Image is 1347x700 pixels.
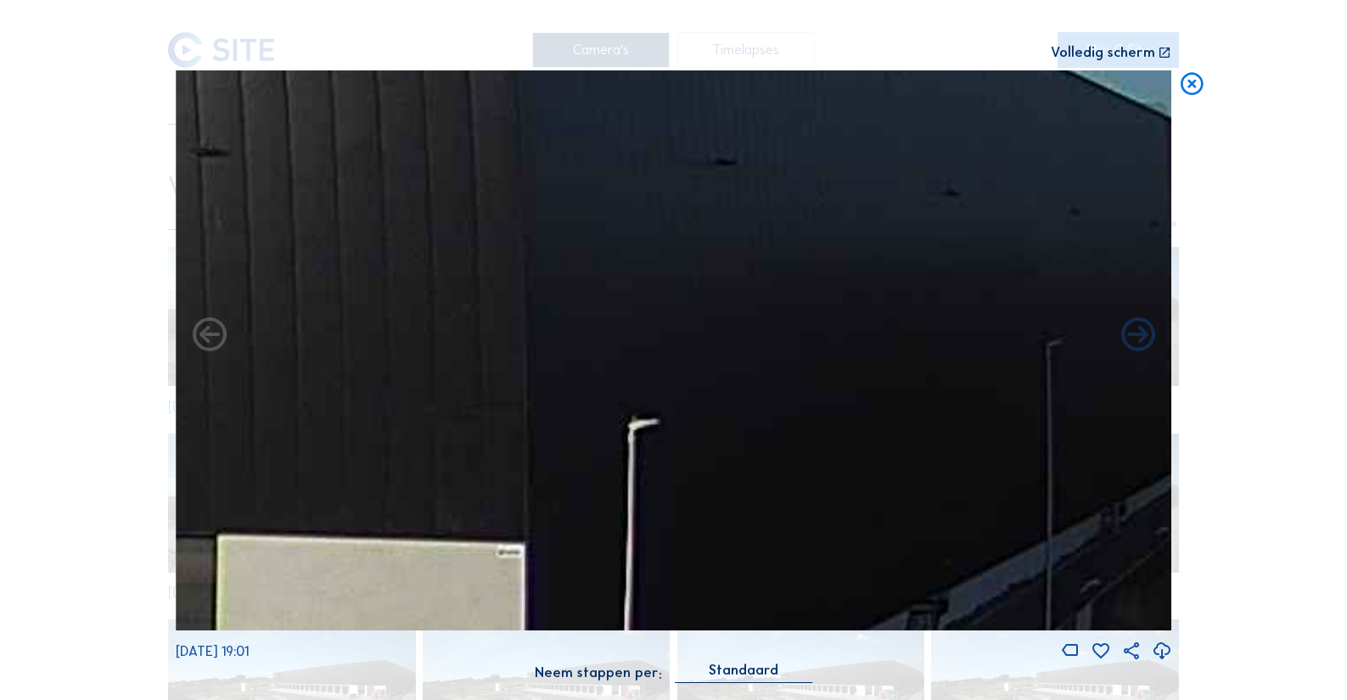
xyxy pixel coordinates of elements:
div: Volledig scherm [1051,46,1155,60]
div: Standaard [709,663,778,678]
i: Forward [189,316,230,356]
img: Image [176,70,1171,630]
span: [DATE] 19:01 [176,643,249,659]
i: Back [1118,316,1159,356]
div: Standaard [676,663,813,682]
div: Neem stappen per: [535,666,662,680]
